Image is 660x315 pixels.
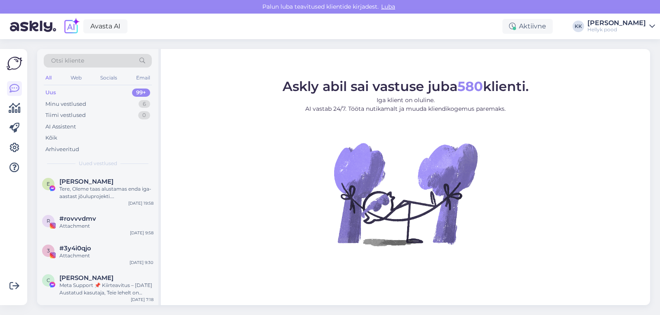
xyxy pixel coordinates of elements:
[51,56,84,65] span: Otsi kliente
[379,3,398,10] span: Luba
[134,72,152,83] div: Email
[59,274,113,282] span: Clara Dongo
[59,215,96,222] span: #rovvvdmv
[587,26,646,33] div: Hellyk pood
[47,181,50,187] span: E
[587,20,646,26] div: [PERSON_NAME]
[59,222,153,230] div: Attachment
[59,245,91,252] span: #3y4i0qjo
[130,259,153,266] div: [DATE] 9:30
[283,96,529,113] p: Iga klient on oluline. AI vastab 24/7. Tööta nutikamalt ja muuda kliendikogemus paremaks.
[7,56,22,71] img: Askly Logo
[45,123,76,131] div: AI Assistent
[47,277,50,283] span: C
[587,20,655,33] a: [PERSON_NAME]Hellyk pood
[45,111,86,119] div: Tiimi vestlused
[283,78,529,94] span: Askly abil sai vastuse juba klienti.
[138,111,150,119] div: 0
[99,72,119,83] div: Socials
[45,100,86,108] div: Minu vestlused
[128,200,153,206] div: [DATE] 19:58
[45,134,57,142] div: Kõik
[47,247,50,254] span: 3
[45,145,79,154] div: Arhiveeritud
[69,72,83,83] div: Web
[132,89,150,97] div: 99+
[45,89,56,97] div: Uus
[59,178,113,185] span: Emili Jürgen
[47,218,50,224] span: r
[139,100,150,108] div: 6
[44,72,53,83] div: All
[59,252,153,259] div: Attachment
[59,185,153,200] div: Tere, Oleme taas alustamas enda iga-aastast jõuluprojekti. [PERSON_NAME] saime kontaktid Tartu la...
[131,296,153,303] div: [DATE] 7:18
[573,21,584,32] div: KK
[331,120,480,268] img: No Chat active
[63,18,80,35] img: explore-ai
[457,78,483,94] b: 580
[502,19,553,34] div: Aktiivne
[130,230,153,236] div: [DATE] 9:58
[59,282,153,296] div: Meta Support 📌 Kiirteavitus – [DATE] Austatud kasutaja, Teie lehelt on tuvastatud sisu, mis võib ...
[83,19,127,33] a: Avasta AI
[79,160,117,167] span: Uued vestlused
